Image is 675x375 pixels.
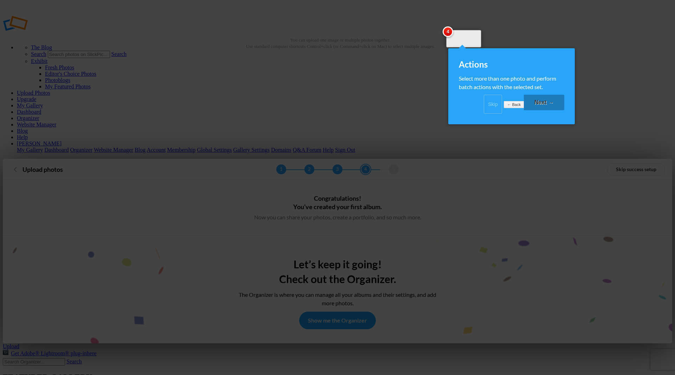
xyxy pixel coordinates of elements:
a: ← Back [504,101,524,108]
div: Select more than one photo and perform batch actions with the selected set. [459,74,564,91]
a: Skip [484,95,502,114]
a: Next → [524,95,564,110]
div: Actions [459,59,564,70]
span: 4 [443,26,453,37]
